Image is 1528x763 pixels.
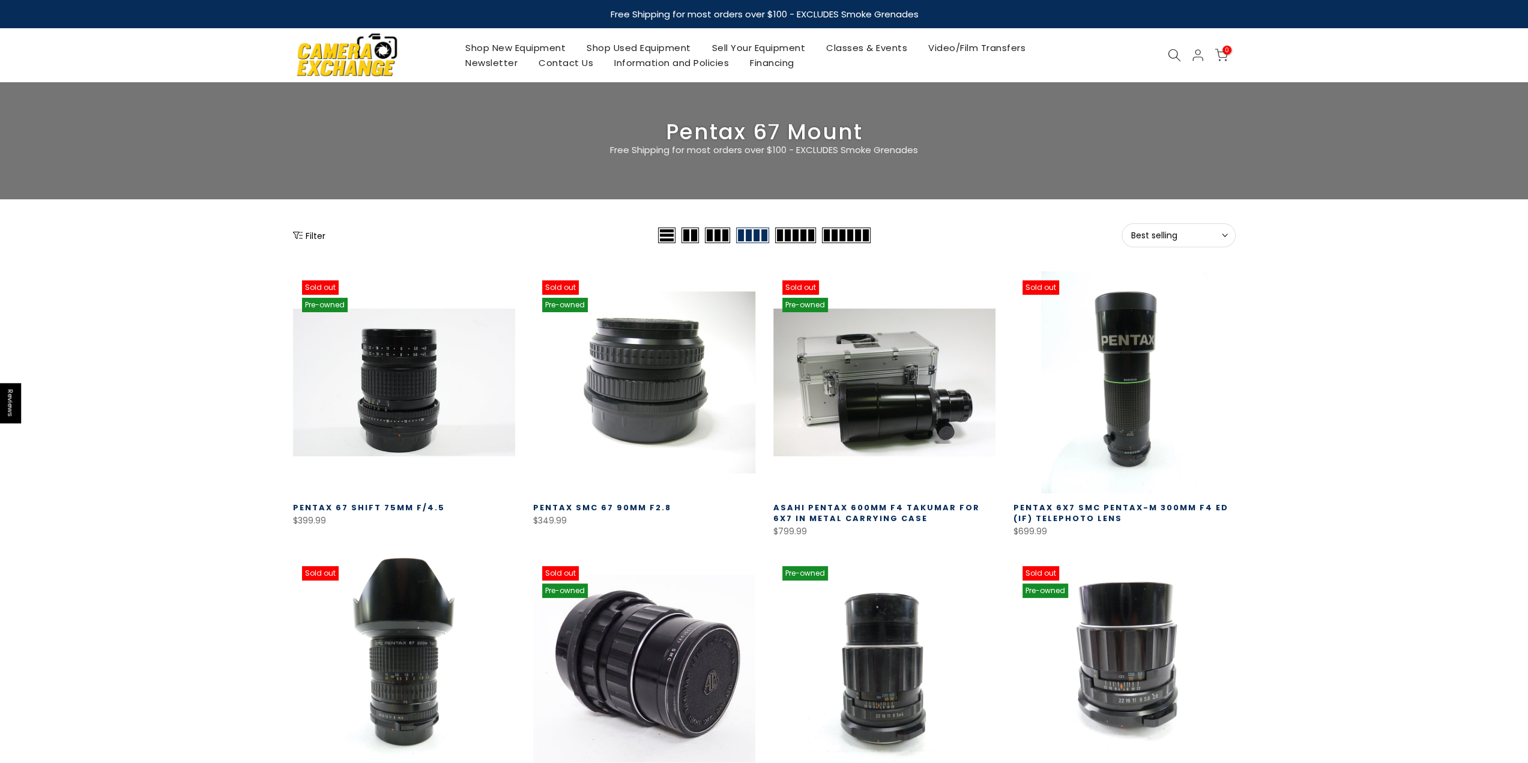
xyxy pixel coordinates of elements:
a: Pentax SMC 67 90mm f2.8 [533,502,671,513]
div: $399.99 [293,513,515,528]
a: Information and Policies [603,55,739,70]
span: 0 [1222,46,1231,55]
a: Shop New Equipment [454,40,576,55]
a: Asahi Pentax 600MM f4 Takumar for 6X7 in metal carrying case [773,502,980,524]
h3: Pentax 67 Mount [293,124,1236,140]
div: $799.99 [773,524,995,539]
p: Free Shipping for most orders over $100 - EXCLUDES Smoke Grenades [539,143,989,157]
a: Video/Film Transfers [917,40,1036,55]
button: Best selling [1122,223,1236,247]
a: Newsletter [454,55,528,70]
a: Classes & Events [815,40,917,55]
strong: Free Shipping for most orders over $100 - EXCLUDES Smoke Grenades [610,8,918,20]
button: Show filters [293,229,325,241]
a: Pentax 6X7 SMC Pentax-M 300MM F4 ED (IF) Telephoto Lens [1013,502,1228,524]
a: Financing [739,55,805,70]
span: Best selling [1131,230,1226,241]
div: $349.99 [533,513,755,528]
a: 0 [1215,49,1228,62]
div: $699.99 [1013,524,1236,539]
a: Shop Used Equipment [576,40,701,55]
a: Sell Your Equipment [701,40,816,55]
a: Pentax 67 Shift 75mm f/4.5 [293,502,445,513]
a: Contact Us [528,55,603,70]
